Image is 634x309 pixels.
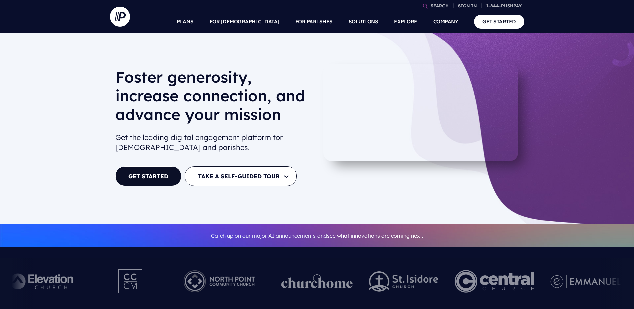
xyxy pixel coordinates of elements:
a: COMPANY [433,10,458,33]
h2: Get the leading digital engagement platform for [DEMOGRAPHIC_DATA] and parishes. [115,130,312,156]
a: FOR PARISHES [295,10,333,33]
a: GET STARTED [115,166,181,186]
a: GET STARTED [474,15,524,28]
img: Central Church Henderson NV [455,263,534,300]
a: FOR [DEMOGRAPHIC_DATA] [210,10,279,33]
button: TAKE A SELF-GUIDED TOUR [185,166,297,186]
a: PLANS [177,10,194,33]
img: Pushpay_Logo__CCM [104,263,157,300]
h1: Foster generosity, increase connection, and advance your mission [115,68,312,129]
a: EXPLORE [394,10,417,33]
a: see what innovations are coming next. [327,232,423,239]
a: SOLUTIONS [349,10,378,33]
img: pp_logos_2 [369,271,438,292]
img: pp_logos_1 [281,274,353,288]
p: Catch up on our major AI announcements and [115,228,519,243]
img: Pushpay_Logo__NorthPoint [173,263,265,300]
